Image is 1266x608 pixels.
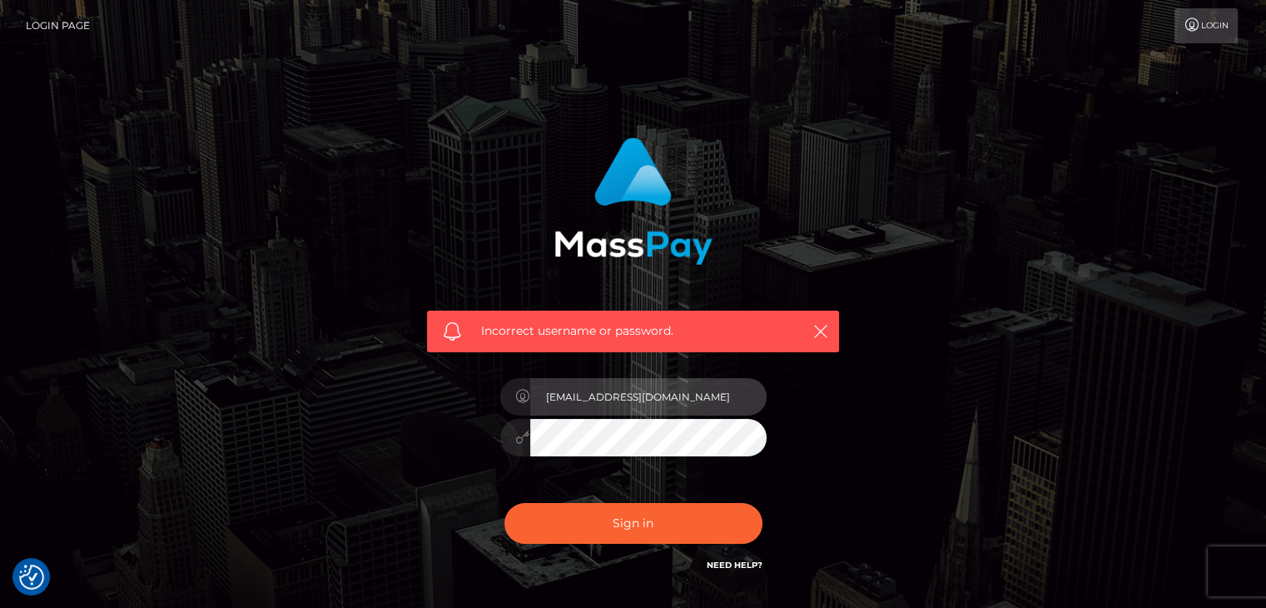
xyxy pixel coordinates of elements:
input: Username... [530,378,767,416]
span: Incorrect username or password. [481,322,785,340]
img: Revisit consent button [19,565,44,590]
a: Need Help? [707,560,762,571]
a: Login [1174,8,1238,43]
a: Login Page [26,8,90,43]
button: Sign in [504,503,762,544]
button: Consent Preferences [19,565,44,590]
img: MassPay Login [554,137,712,265]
